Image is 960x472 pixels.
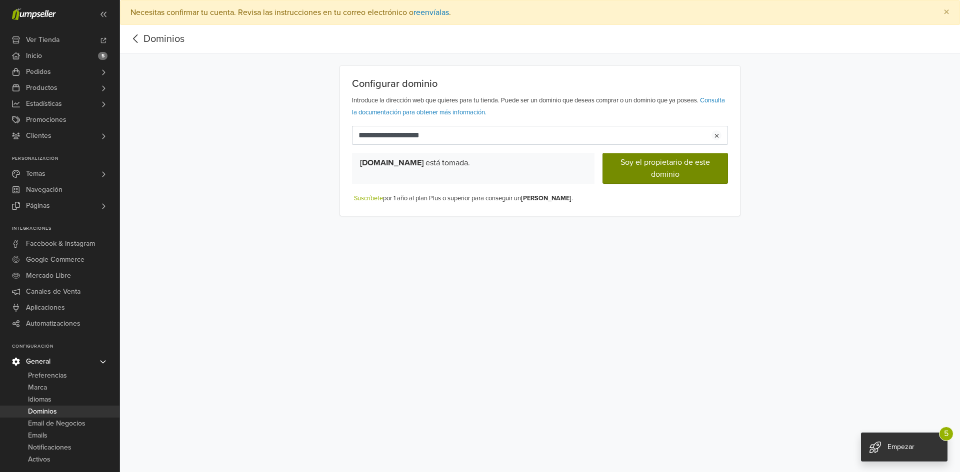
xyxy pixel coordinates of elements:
a: Consulta la documentación para obtener más información. [352,96,725,116]
span: Facebook & Instagram [26,236,95,252]
span: Promociones [26,112,66,128]
span: × [943,5,949,19]
span: Clientes [26,128,51,144]
span: Mercado Libre [26,268,71,284]
span: Dominios [28,406,57,418]
span: Productos [26,80,57,96]
span: Navegación [26,182,62,198]
span: Estadísticas [26,96,62,112]
span: Notificaciones [28,442,71,454]
p: Integraciones [12,226,119,232]
a: Dominios [143,33,184,45]
div: Empezar 5 [861,433,947,462]
p: Configuración [12,344,119,350]
span: Preferencias [28,370,67,382]
span: Canales de Venta [26,284,80,300]
small: Introduce la dirección web que quieres para tu tienda. Puede ser un dominio que deseas comprar o ... [352,96,725,116]
h5: Configurar dominio [352,78,728,90]
button: Soy el propietario de este dominio [602,153,728,184]
small: por 1 año al plan Plus o superior para conseguir un . [354,194,573,202]
span: Ver Tienda [26,32,59,48]
span: Google Commerce [26,252,84,268]
span: Marca [28,382,47,394]
a: reenvíalas [413,7,449,17]
span: Pedidos [26,64,51,80]
span: General [26,354,50,370]
span: Idiomas [28,394,51,406]
a: Suscríbete [354,194,383,202]
span: Temas [26,166,45,182]
span: 5 [98,52,107,60]
span: 5 [939,427,953,441]
div: está tomada. [352,153,594,184]
span: Inicio [26,48,42,64]
p: Personalización [12,156,119,162]
strong: [PERSON_NAME] [521,194,571,202]
span: Emails [28,430,47,442]
button: Close [933,0,959,24]
span: Email de Negocios [28,418,85,430]
span: Empezar [887,443,914,451]
b: [DOMAIN_NAME] [360,158,423,168]
span: Automatizaciones [26,316,80,332]
span: Páginas [26,198,50,214]
span: Aplicaciones [26,300,65,316]
span: Activos [28,454,50,466]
